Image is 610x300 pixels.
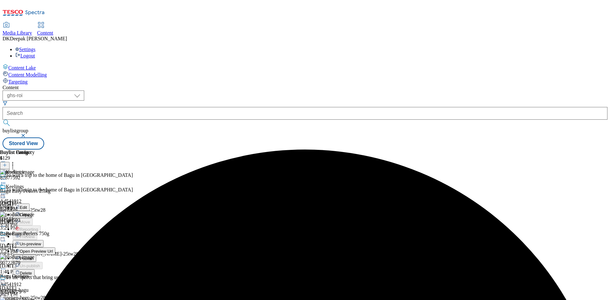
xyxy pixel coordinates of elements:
button: Stored View [3,137,44,150]
a: Media Library [3,23,32,36]
span: Content Lake [8,65,36,70]
span: Deepak [PERSON_NAME] [10,36,67,41]
input: Search [3,107,607,120]
a: Content Modelling [3,71,607,78]
div: To the sports that bring us together [6,275,77,280]
a: Content [37,23,53,36]
span: Content Modelling [8,72,47,77]
span: buylistgroup [3,128,28,133]
svg: Search Filters [3,101,8,106]
span: Media Library [3,30,32,36]
a: Logout [15,53,35,58]
a: Targeting [3,78,607,85]
span: DK [3,36,10,41]
div: Content [3,85,607,90]
a: Content Lake [3,64,607,71]
div: To win a trip to the home of Bagu in [GEOGRAPHIC_DATA] [6,187,133,193]
span: Content [37,30,53,36]
span: Targeting [8,79,28,84]
div: To win a trip to the home of Bagu in [GEOGRAPHIC_DATA] [6,172,133,178]
a: Settings [15,47,36,52]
